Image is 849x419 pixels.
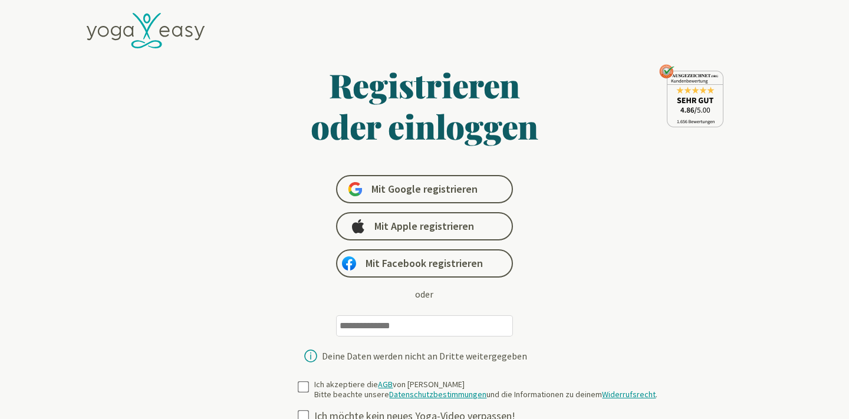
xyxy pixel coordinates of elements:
[336,249,513,278] a: Mit Facebook registrieren
[389,389,486,400] a: Datenschutzbestimmungen
[322,351,527,361] div: Deine Daten werden nicht an Dritte weitergegeben
[196,64,653,147] h1: Registrieren oder einloggen
[314,380,657,400] div: Ich akzeptiere die von [PERSON_NAME] Bitte beachte unsere und die Informationen zu deinem .
[336,175,513,203] a: Mit Google registrieren
[371,182,478,196] span: Mit Google registrieren
[366,256,483,270] span: Mit Facebook registrieren
[378,379,393,390] a: AGB
[659,64,723,127] img: ausgezeichnet_seal.png
[415,287,433,301] div: oder
[374,219,474,233] span: Mit Apple registrieren
[602,389,656,400] a: Widerrufsrecht
[336,212,513,240] a: Mit Apple registrieren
